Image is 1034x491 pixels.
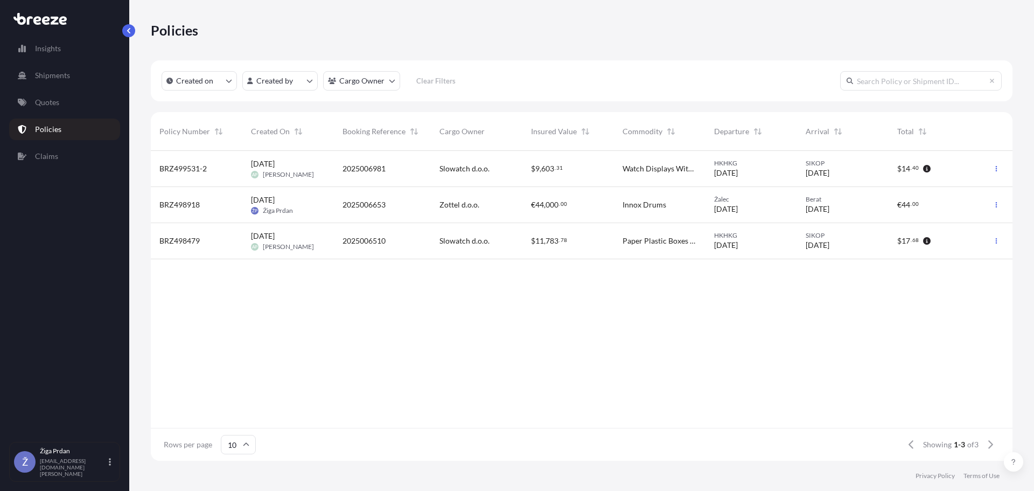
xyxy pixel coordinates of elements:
a: Shipments [9,65,120,86]
span: Paper Plastic Boxes For Storing Wathes [623,236,697,246]
span: 2025006510 [343,236,386,246]
input: Search Policy or Shipment ID... [840,71,1002,91]
p: Policies [35,124,61,135]
span: Žiga Prdan [263,206,293,215]
p: Quotes [35,97,59,108]
a: Privacy Policy [916,472,955,480]
span: Ž [22,457,28,467]
span: € [897,201,902,209]
span: 44 [902,201,910,209]
span: HKHKG [714,159,788,168]
span: ŽP [252,205,257,216]
span: 40 [912,166,919,170]
span: Žalec [714,195,788,204]
span: $ [531,165,535,172]
span: SIKOP [806,231,880,240]
span: . [911,202,912,206]
span: 14 [902,165,910,172]
p: Shipments [35,70,70,81]
span: Policy Number [159,126,210,137]
a: Claims [9,146,120,167]
button: Sort [292,125,305,138]
span: , [544,237,546,245]
button: Sort [408,125,421,138]
a: Quotes [9,92,120,113]
span: € [531,201,535,209]
span: Booking Reference [343,126,406,137]
span: [DATE] [714,168,738,178]
span: HKHKG [714,231,788,240]
span: 00 [561,202,567,206]
span: . [555,166,556,170]
span: AP [252,241,257,252]
span: BRZ499531-2 [159,163,207,174]
span: BRZ498479 [159,236,200,246]
span: Showing [923,439,952,450]
span: 11 [535,237,544,245]
span: 000 [546,201,558,209]
p: Cargo Owner [339,75,385,86]
span: [DATE] [806,240,829,251]
span: Rows per page [164,439,212,450]
span: BRZ498918 [159,199,200,210]
button: createdOn Filter options [162,71,237,91]
button: Clear Filters [406,72,466,89]
span: Innox Drums [623,199,666,210]
span: [DATE] [714,204,738,215]
span: . [911,238,912,242]
p: Policies [151,22,199,39]
span: 2025006653 [343,199,386,210]
button: createdBy Filter options [242,71,318,91]
span: 9 [535,165,540,172]
p: Created on [176,75,213,86]
button: cargoOwner Filter options [323,71,400,91]
span: [PERSON_NAME] [263,243,314,251]
span: Berat [806,195,880,204]
span: AP [252,169,257,180]
span: [DATE] [251,195,275,205]
button: Sort [832,125,844,138]
span: Zottel d.o.o. [439,199,479,210]
span: Departure [714,126,749,137]
span: . [559,202,560,206]
span: [DATE] [806,204,829,215]
span: 31 [556,166,563,170]
p: Žiga Prdan [40,447,107,455]
span: 1-3 [954,439,965,450]
span: Slowatch d.o.o. [439,236,490,246]
span: , [540,165,541,172]
span: of 3 [967,439,979,450]
button: Sort [212,125,225,138]
span: 783 [546,237,558,245]
span: Commodity [623,126,662,137]
a: Insights [9,38,120,59]
span: 17 [902,237,910,245]
span: Watch Displays Without Watches [623,163,697,174]
span: [DATE] [251,231,275,241]
p: Terms of Use [963,472,1000,480]
span: 00 [912,202,919,206]
p: Insights [35,43,61,54]
button: Sort [751,125,764,138]
span: $ [531,237,535,245]
span: , [544,201,546,209]
span: 78 [561,238,567,242]
span: 68 [912,238,919,242]
span: $ [897,237,902,245]
button: Sort [916,125,929,138]
p: Created by [256,75,293,86]
span: . [911,166,912,170]
span: 44 [535,201,544,209]
p: Clear Filters [416,75,456,86]
span: Created On [251,126,290,137]
span: Total [897,126,914,137]
p: Claims [35,151,58,162]
span: [DATE] [714,240,738,251]
button: Sort [579,125,592,138]
span: Arrival [806,126,829,137]
span: Slowatch d.o.o. [439,163,490,174]
button: Sort [665,125,677,138]
span: $ [897,165,902,172]
span: [DATE] [806,168,829,178]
